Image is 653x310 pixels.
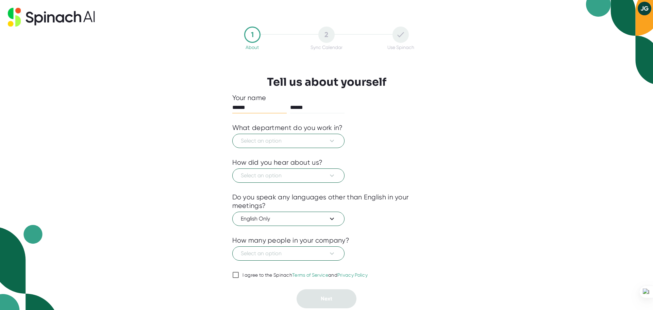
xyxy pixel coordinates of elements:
div: I agree to the Spinach and [242,272,368,278]
span: Select an option [241,137,336,145]
div: Use Spinach [387,45,414,50]
a: Privacy Policy [337,272,368,278]
div: About [246,45,259,50]
div: 2 [318,27,335,43]
span: Select an option [241,172,336,180]
div: Your name [232,94,421,102]
span: Select an option [241,249,336,258]
button: Select an option [232,134,345,148]
button: JG [638,2,651,15]
div: Do you speak any languages other than English in your meetings? [232,193,421,210]
a: Terms of Service [292,272,328,278]
button: Select an option [232,246,345,261]
h3: Tell us about yourself [267,76,386,88]
span: English Only [241,215,336,223]
div: How many people in your company? [232,236,350,245]
button: English Only [232,212,345,226]
div: 1 [244,27,261,43]
div: Sync Calendar [311,45,342,50]
span: Next [321,295,332,302]
div: What department do you work in? [232,124,343,132]
div: How did you hear about us? [232,158,323,167]
button: Next [297,289,356,308]
button: Select an option [232,168,345,183]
